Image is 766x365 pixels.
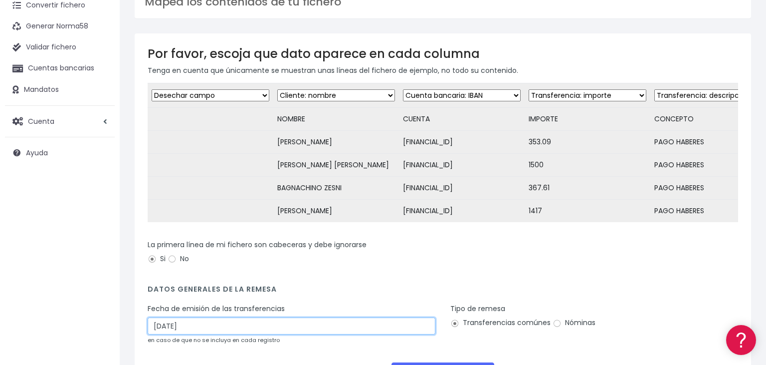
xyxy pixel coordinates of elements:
[5,58,115,79] a: Cuentas bancarias
[148,336,280,344] small: en caso de que no se incluya en cada registro
[525,154,650,177] td: 1500
[273,108,399,131] td: NOMBRE
[5,37,115,58] a: Validar fichero
[273,177,399,200] td: BAGNACHINO ZESNI
[399,108,525,131] td: CUENTA
[148,254,166,264] label: Si
[525,177,650,200] td: 367.61
[399,154,525,177] td: [FINANCIAL_ID]
[28,116,54,126] span: Cuenta
[148,285,738,299] h4: Datos generales de la remesa
[5,16,115,37] a: Generar Norma58
[450,318,551,328] label: Transferencias comúnes
[399,177,525,200] td: [FINANCIAL_ID]
[273,131,399,154] td: [PERSON_NAME]
[273,154,399,177] td: [PERSON_NAME] [PERSON_NAME]
[525,131,650,154] td: 353.09
[5,142,115,163] a: Ayuda
[273,200,399,223] td: [PERSON_NAME]
[148,65,738,76] p: Tenga en cuenta que únicamente se muestran unas líneas del fichero de ejemplo, no todo su contenido.
[525,108,650,131] td: IMPORTE
[525,200,650,223] td: 1417
[553,318,595,328] label: Nóminas
[5,111,115,132] a: Cuenta
[450,304,505,314] label: Tipo de remesa
[5,79,115,100] a: Mandatos
[399,131,525,154] td: [FINANCIAL_ID]
[168,254,189,264] label: No
[26,148,48,158] span: Ayuda
[399,200,525,223] td: [FINANCIAL_ID]
[148,46,738,61] h3: Por favor, escoja que dato aparece en cada columna
[148,240,367,250] label: La primera línea de mi fichero son cabeceras y debe ignorarse
[148,304,285,314] label: Fecha de emisión de las transferencias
